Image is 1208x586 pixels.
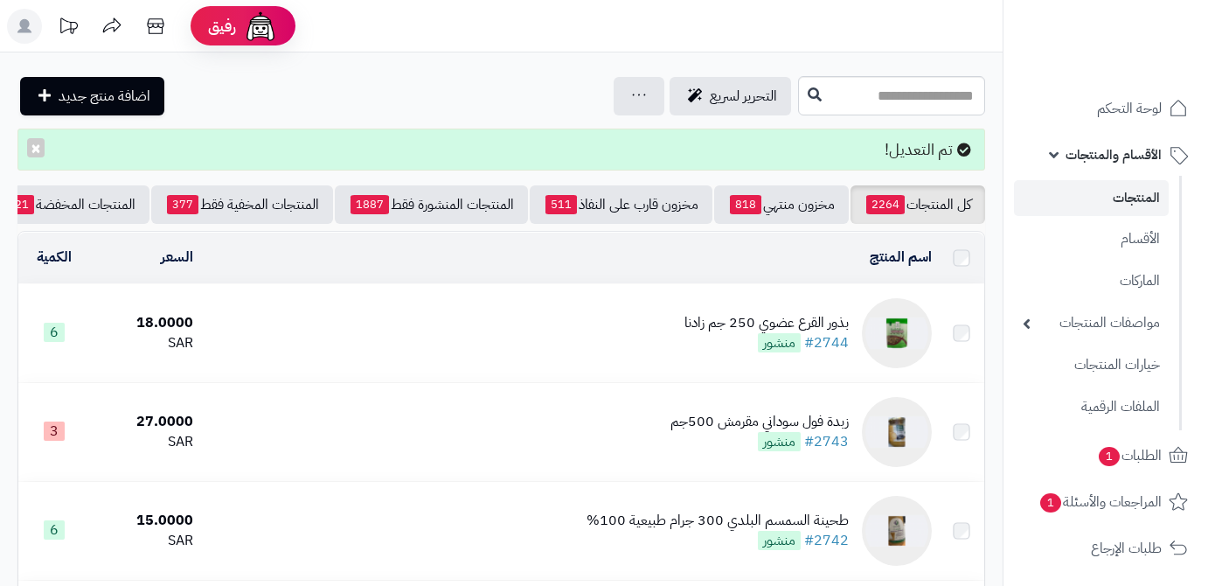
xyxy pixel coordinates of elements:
[20,77,164,115] a: اضافة منتج جديد
[1099,447,1120,466] span: 1
[96,432,192,452] div: SAR
[1014,220,1169,258] a: الأقسام
[1014,527,1198,569] a: طلبات الإرجاع
[1014,481,1198,523] a: المراجعات والأسئلة1
[758,432,801,451] span: منشور
[1038,490,1162,514] span: المراجعات والأسئلة
[670,412,849,432] div: زبدة فول سوداني مقرمش 500جم
[1014,388,1169,426] a: الملفات الرقمية
[208,16,236,37] span: رفيق
[243,9,278,44] img: ai-face.png
[866,195,905,214] span: 2264
[335,185,528,224] a: المنتجات المنشورة فقط1887
[1097,96,1162,121] span: لوحة التحكم
[862,496,932,566] img: طحينة السمسم البلدي 300 جرام طبيعية 100%
[1089,44,1191,80] img: logo-2.png
[850,185,985,224] a: كل المنتجات2264
[1040,493,1061,513] span: 1
[710,86,777,107] span: التحرير لسريع
[96,531,192,551] div: SAR
[1014,435,1198,477] a: الطلبات1
[1066,143,1162,167] span: الأقسام والمنتجات
[351,195,389,214] span: 1887
[27,138,45,157] button: ×
[96,313,192,333] div: 18.0000
[96,511,192,531] div: 15.0000
[862,298,932,368] img: بذور القرع عضوي 250 جم زادنا
[59,86,150,107] span: اضافة منتج جديد
[44,520,65,540] span: 6
[870,247,932,268] a: اسم المنتج
[670,77,791,115] a: التحرير لسريع
[46,9,90,48] a: تحديثات المنصة
[1014,304,1169,342] a: مواصفات المنتجات
[10,195,34,214] span: 21
[758,531,801,550] span: منشور
[730,195,761,214] span: 818
[1014,346,1169,384] a: خيارات المنتجات
[714,185,849,224] a: مخزون منتهي818
[804,332,849,353] a: #2744
[37,247,72,268] a: الكمية
[862,397,932,467] img: زبدة فول سوداني مقرمش 500جم
[44,323,65,342] span: 6
[96,412,192,432] div: 27.0000
[1091,536,1162,561] span: طلبات الإرجاع
[758,333,801,352] span: منشور
[804,530,849,551] a: #2742
[804,431,849,452] a: #2743
[44,422,65,441] span: 3
[1097,443,1162,468] span: الطلبات
[587,511,849,531] div: طحينة السمسم البلدي 300 جرام طبيعية 100%
[1014,87,1198,129] a: لوحة التحكم
[1014,180,1169,216] a: المنتجات
[545,195,577,214] span: 511
[167,195,198,214] span: 377
[161,247,193,268] a: السعر
[96,333,192,353] div: SAR
[530,185,712,224] a: مخزون قارب على النفاذ511
[684,313,849,333] div: بذور القرع عضوي 250 جم زادنا
[1014,262,1169,300] a: الماركات
[151,185,333,224] a: المنتجات المخفية فقط377
[17,129,985,171] div: تم التعديل!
